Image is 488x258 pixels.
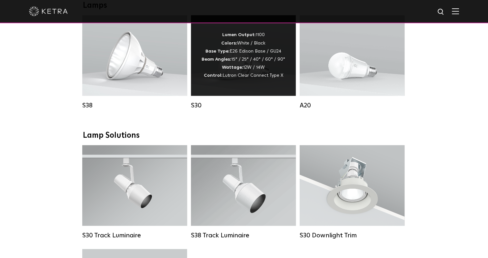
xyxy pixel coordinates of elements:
[300,145,404,239] a: S30 Downlight Trim S30 Downlight Trim
[222,33,256,37] strong: Lumen Output:
[437,8,445,16] img: search icon
[205,49,230,54] strong: Base Type:
[82,145,187,239] a: S30 Track Luminaire Lumen Output:1100Colors:White / BlackBeam Angles:15° / 25° / 40° / 60° / 90°W...
[300,102,404,109] div: A20
[452,8,459,14] img: Hamburger%20Nav.svg
[202,31,285,80] div: 1100 White / Black E26 Edison Base / GU24 15° / 25° / 40° / 60° / 90° 12W / 14W
[300,15,404,109] a: A20 Lumen Output:600 / 800Colors:White / BlackBase Type:E26 Edison Base / GU24Beam Angles:Omni-Di...
[222,65,243,70] strong: Wattage:
[29,6,68,16] img: ketra-logo-2019-white
[191,15,296,109] a: S30 Lumen Output:1100Colors:White / BlackBase Type:E26 Edison Base / GU24Beam Angles:15° / 25° / ...
[82,102,187,109] div: S38
[191,145,296,239] a: S38 Track Luminaire Lumen Output:1100Colors:White / BlackBeam Angles:10° / 25° / 40° / 60°Wattage...
[82,15,187,109] a: S38 Lumen Output:1100Colors:White / BlackBase Type:E26 Edison Base / GU24Beam Angles:10° / 25° / ...
[191,102,296,109] div: S30
[83,131,405,140] div: Lamp Solutions
[204,73,223,78] strong: Control:
[202,57,231,62] strong: Beam Angles:
[221,41,237,45] strong: Colors:
[300,232,404,239] div: S30 Downlight Trim
[223,73,283,78] span: Lutron Clear Connect Type X
[191,232,296,239] div: S38 Track Luminaire
[82,232,187,239] div: S30 Track Luminaire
